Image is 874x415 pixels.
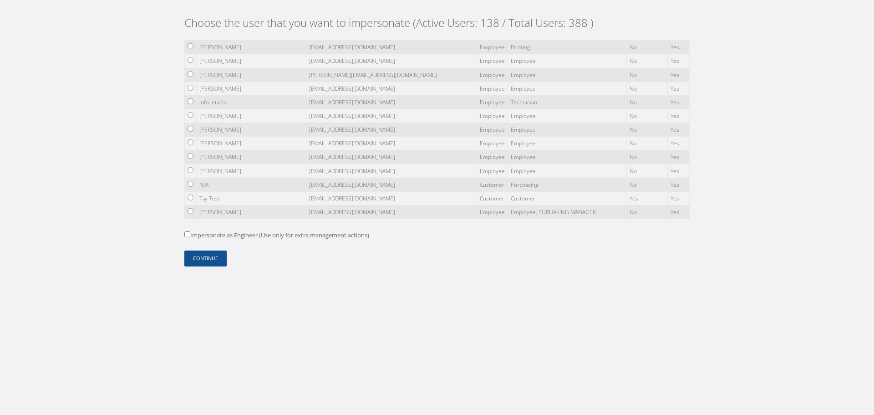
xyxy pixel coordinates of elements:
[306,178,477,191] td: [EMAIL_ADDRESS][DOMAIN_NAME]
[477,54,508,68] td: Employee
[197,219,306,233] td: April [PERSON_NAME]
[626,123,667,137] td: No
[197,54,306,68] td: [PERSON_NAME]
[626,178,667,191] td: No
[508,68,626,82] td: Employee
[508,219,626,233] td: Technician
[667,191,689,205] td: Yes
[667,123,689,137] td: Yes
[197,123,306,137] td: [PERSON_NAME]
[667,68,689,82] td: Yes
[508,164,626,178] td: Employee
[667,109,689,123] td: Yes
[508,109,626,123] td: Employee
[508,123,626,137] td: Employee
[667,150,689,164] td: Yes
[184,231,190,237] input: Impersonate as Engineer (Use only for extra management actions)
[667,219,689,233] td: Yes
[626,54,667,68] td: No
[508,137,626,150] td: Employee
[508,191,626,205] td: Customer
[667,137,689,150] td: Yes
[667,54,689,68] td: Yes
[477,219,508,233] td: Employee
[306,41,477,54] td: [EMAIL_ADDRESS][DOMAIN_NAME]
[197,82,306,95] td: [PERSON_NAME]
[626,82,667,95] td: No
[667,95,689,109] td: Yes
[508,178,626,191] td: Purchasing
[184,251,227,266] button: Continue
[306,68,477,82] td: [PERSON_NAME][EMAIL_ADDRESS][DOMAIN_NAME]
[197,150,306,164] td: [PERSON_NAME]
[667,82,689,95] td: Yes
[306,54,477,68] td: [EMAIL_ADDRESS][DOMAIN_NAME]
[477,178,508,191] td: Customer
[306,219,477,233] td: [EMAIL_ADDRESS][DOMAIN_NAME]
[626,68,667,82] td: No
[626,205,667,219] td: No
[477,191,508,205] td: Customer
[477,150,508,164] td: Employee
[667,178,689,191] td: Yes
[508,82,626,95] td: Employee
[306,150,477,164] td: [EMAIL_ADDRESS][DOMAIN_NAME]
[197,109,306,123] td: [PERSON_NAME]
[197,191,306,205] td: Tay Test
[184,16,690,30] h2: Choose the user that you want to impersonate (Active Users: 138 / Total Users: 388 )
[508,150,626,164] td: Employee
[626,95,667,109] td: No
[306,164,477,178] td: [EMAIL_ADDRESS][DOMAIN_NAME]
[306,205,477,219] td: [EMAIL_ADDRESS][DOMAIN_NAME]
[667,205,689,219] td: Yes
[306,95,477,109] td: [EMAIL_ADDRESS][DOMAIN_NAME]
[477,95,508,109] td: Employee
[508,205,626,219] td: Employee, PURHASING MANAGER
[626,150,667,164] td: No
[626,137,667,150] td: No
[477,109,508,123] td: Employee
[197,178,306,191] td: N/A
[197,68,306,82] td: [PERSON_NAME]
[197,205,306,219] td: [PERSON_NAME]
[626,191,667,205] td: Yes
[667,164,689,178] td: Yes
[184,231,369,240] label: Impersonate as Engineer (Use only for extra management actions)
[306,109,477,123] td: [EMAIL_ADDRESS][DOMAIN_NAME]
[667,41,689,54] td: Yes
[197,137,306,150] td: [PERSON_NAME]
[626,219,667,233] td: No
[197,95,306,109] td: Info Jetacls
[508,95,626,109] td: Technician
[306,137,477,150] td: [EMAIL_ADDRESS][DOMAIN_NAME]
[626,41,667,54] td: No
[197,41,306,54] td: [PERSON_NAME]
[508,41,626,54] td: Printing
[306,191,477,205] td: [EMAIL_ADDRESS][DOMAIN_NAME]
[197,164,306,178] td: [PERSON_NAME]
[626,164,667,178] td: No
[508,54,626,68] td: Employee
[477,205,508,219] td: Employee
[306,82,477,95] td: [EMAIL_ADDRESS][DOMAIN_NAME]
[306,123,477,137] td: [EMAIL_ADDRESS][DOMAIN_NAME]
[477,123,508,137] td: Employee
[477,82,508,95] td: Employee
[477,164,508,178] td: Employee
[626,109,667,123] td: No
[477,41,508,54] td: Employee
[477,137,508,150] td: Employee
[477,68,508,82] td: Employee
